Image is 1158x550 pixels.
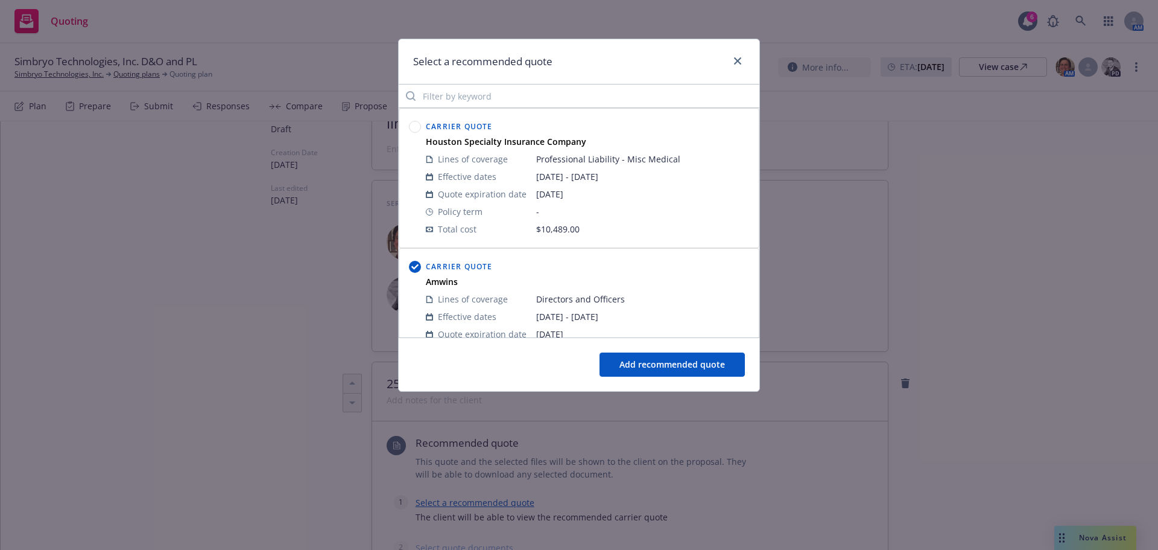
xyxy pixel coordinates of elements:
[438,153,508,165] span: Lines of coverage
[600,353,745,377] button: Add recommended quote
[536,310,749,323] span: [DATE] - [DATE]
[536,328,749,341] span: [DATE]
[399,84,759,108] input: Filter by keyword
[438,170,496,183] span: Effective dates
[536,153,749,165] span: Professional Liability - Misc Medical
[730,54,745,68] a: close
[438,188,527,200] span: Quote expiration date
[438,205,482,218] span: Policy term
[438,223,476,235] span: Total cost
[438,328,527,341] span: Quote expiration date
[536,170,749,183] span: [DATE] - [DATE]
[438,293,508,305] span: Lines of coverage
[426,136,586,147] strong: Houston Specialty Insurance Company
[438,310,496,323] span: Effective dates
[426,261,493,272] span: Carrier Quote
[413,54,552,69] h1: Select a recommended quote
[536,205,749,218] span: -
[426,121,493,132] span: Carrier Quote
[426,276,458,287] strong: Amwins
[536,223,580,235] span: $10,489.00
[536,293,749,305] span: Directors and Officers
[536,188,749,200] span: [DATE]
